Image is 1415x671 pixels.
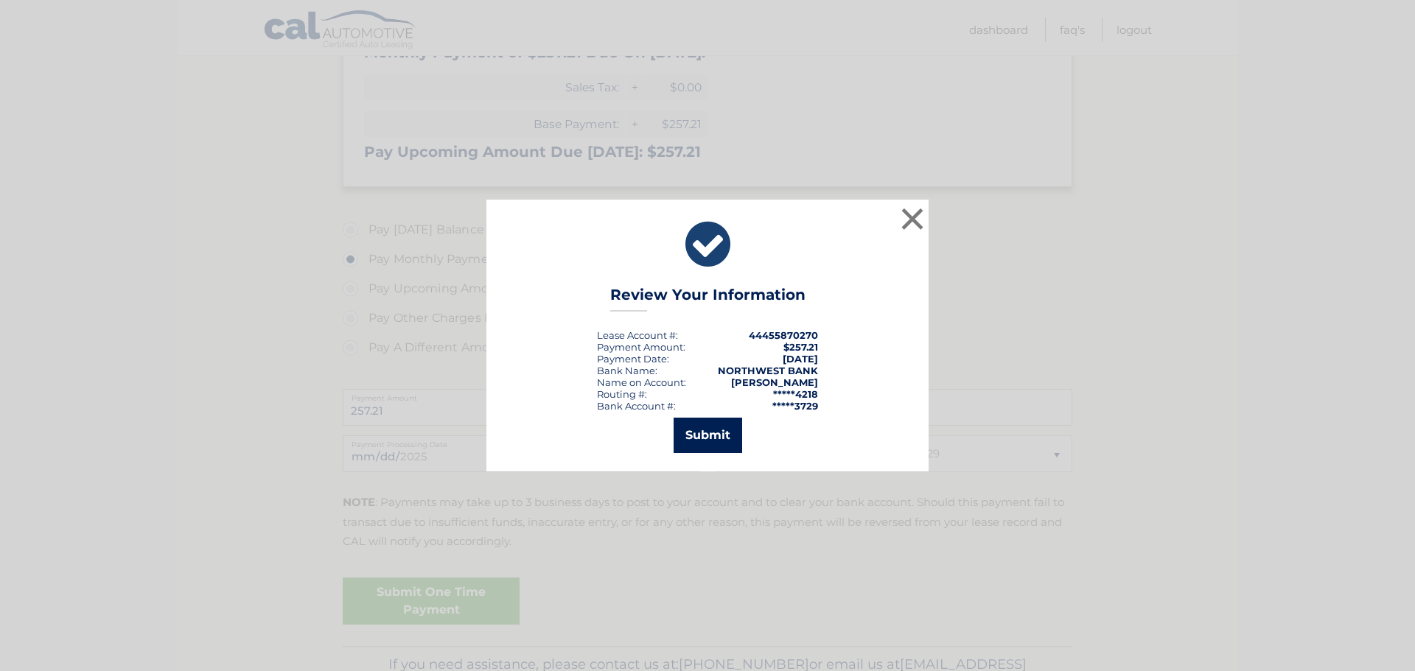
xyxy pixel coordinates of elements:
[749,329,818,341] strong: 44455870270
[597,329,678,341] div: Lease Account #:
[783,353,818,365] span: [DATE]
[731,376,818,388] strong: [PERSON_NAME]
[610,286,806,312] h3: Review Your Information
[597,353,667,365] span: Payment Date
[597,376,686,388] div: Name on Account:
[597,400,676,412] div: Bank Account #:
[597,388,647,400] div: Routing #:
[718,365,818,376] strong: NORTHWEST BANK
[597,353,669,365] div: :
[674,418,742,453] button: Submit
[597,341,685,353] div: Payment Amount:
[597,365,657,376] div: Bank Name:
[898,204,927,233] button: ×
[783,341,818,353] span: $257.21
